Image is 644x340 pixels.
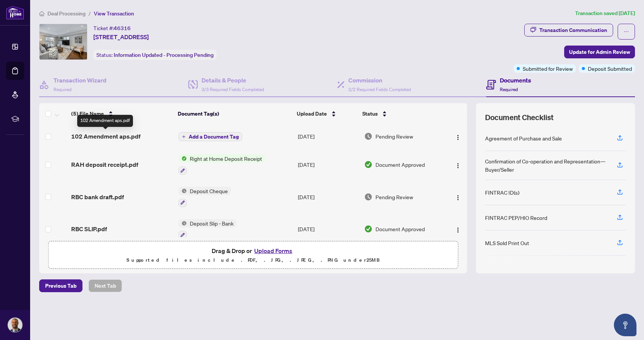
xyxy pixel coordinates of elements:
[179,132,242,141] button: Add a Document Tag
[524,24,613,37] button: Transaction Communication
[564,46,635,58] button: Update for Admin Review
[297,110,327,118] span: Upload Date
[485,188,519,197] div: FINTRAC ID(s)
[485,134,562,142] div: Agreement of Purchase and Sale
[452,223,464,235] button: Logo
[455,163,461,169] img: Logo
[614,314,636,336] button: Open asap
[624,29,629,34] span: ellipsis
[588,64,632,73] span: Deposit Submitted
[93,24,131,32] div: Ticket #:
[348,76,411,85] h4: Commission
[187,154,265,163] span: Right at Home Deposit Receipt
[179,187,231,207] button: Status IconDeposit Cheque
[452,191,464,203] button: Logo
[523,64,573,73] span: Submitted for Review
[201,76,264,85] h4: Details & People
[179,154,187,163] img: Status Icon
[295,181,361,213] td: [DATE]
[485,112,554,123] span: Document Checklist
[6,6,24,20] img: logo
[114,52,214,58] span: Information Updated - Processing Pending
[47,10,85,17] span: Deal Processing
[175,103,294,124] th: Document Tag(s)
[364,132,372,140] img: Document Status
[575,9,635,18] article: Transaction saved [DATE]
[71,224,107,233] span: RBC SLIP.pdf
[71,160,138,169] span: RAH deposit receipt.pdf
[71,192,124,201] span: RBC bank draft.pdf
[8,318,22,332] img: Profile Icon
[40,24,87,59] img: IMG-E12291432_1.jpg
[49,241,458,269] span: Drag & Drop orUpload FormsSupported files include .PDF, .JPG, .JPEG, .PNG under25MB
[182,135,186,139] span: plus
[364,193,372,201] img: Document Status
[452,159,464,171] button: Logo
[485,239,529,247] div: MLS Sold Print Out
[295,124,361,148] td: [DATE]
[77,115,133,127] div: 102 Amendment aps.pdf
[375,193,413,201] span: Pending Review
[179,219,237,239] button: Status IconDeposit Slip - Bank
[485,213,547,222] div: FINTRAC PEP/HIO Record
[375,225,425,233] span: Document Approved
[39,11,44,16] span: home
[500,87,518,92] span: Required
[53,87,72,92] span: Required
[252,246,295,256] button: Upload Forms
[71,132,140,141] span: 102 Amendment aps.pdf
[212,246,295,256] span: Drag & Drop or
[89,9,91,18] li: /
[455,134,461,140] img: Logo
[179,187,187,195] img: Status Icon
[94,10,134,17] span: View Transaction
[362,110,378,118] span: Status
[569,46,630,58] span: Update for Admin Review
[201,87,264,92] span: 3/3 Required Fields Completed
[68,103,175,124] th: (5) File Name
[500,76,531,85] h4: Documents
[375,160,425,169] span: Document Approved
[53,256,453,265] p: Supported files include .PDF, .JPG, .JPEG, .PNG under 25 MB
[295,213,361,245] td: [DATE]
[89,279,122,292] button: Next Tab
[114,25,131,32] span: 46316
[348,87,411,92] span: 2/2 Required Fields Completed
[455,227,461,233] img: Logo
[375,132,413,140] span: Pending Review
[179,154,265,175] button: Status IconRight at Home Deposit Receipt
[187,219,237,227] span: Deposit Slip - Bank
[187,187,231,195] span: Deposit Cheque
[71,110,104,118] span: (5) File Name
[539,24,607,36] div: Transaction Communication
[455,195,461,201] img: Logo
[179,132,242,142] button: Add a Document Tag
[39,279,82,292] button: Previous Tab
[179,219,187,227] img: Status Icon
[45,280,76,292] span: Previous Tab
[485,157,608,174] div: Confirmation of Co-operation and Representation—Buyer/Seller
[93,50,217,60] div: Status:
[93,32,149,41] span: [STREET_ADDRESS]
[189,134,239,139] span: Add a Document Tag
[359,103,442,124] th: Status
[294,103,360,124] th: Upload Date
[364,225,372,233] img: Document Status
[295,148,361,181] td: [DATE]
[364,160,372,169] img: Document Status
[452,130,464,142] button: Logo
[53,76,107,85] h4: Transaction Wizard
